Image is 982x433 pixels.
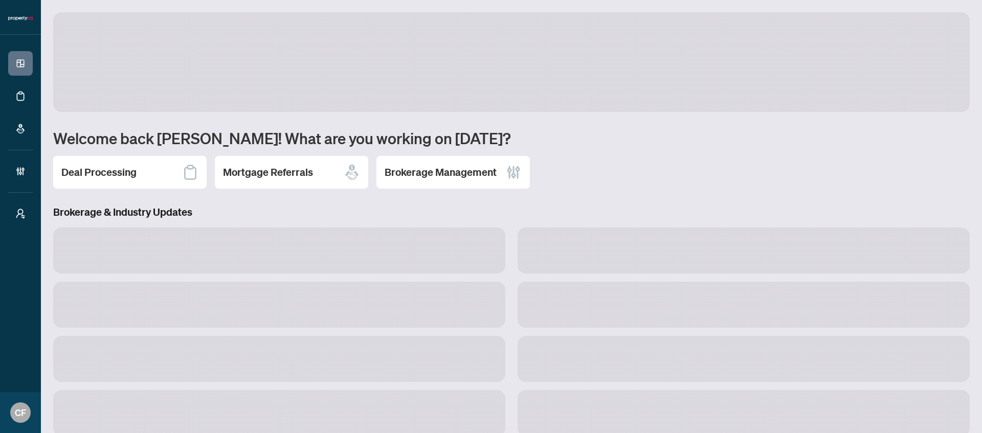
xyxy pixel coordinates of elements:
h2: Mortgage Referrals [223,165,313,179]
h2: Deal Processing [61,165,137,179]
h3: Brokerage & Industry Updates [53,205,970,219]
span: CF [15,405,26,420]
h2: Brokerage Management [385,165,497,179]
img: logo [8,15,33,21]
h1: Welcome back [PERSON_NAME]! What are you working on [DATE]? [53,128,970,148]
span: user-switch [15,209,26,219]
